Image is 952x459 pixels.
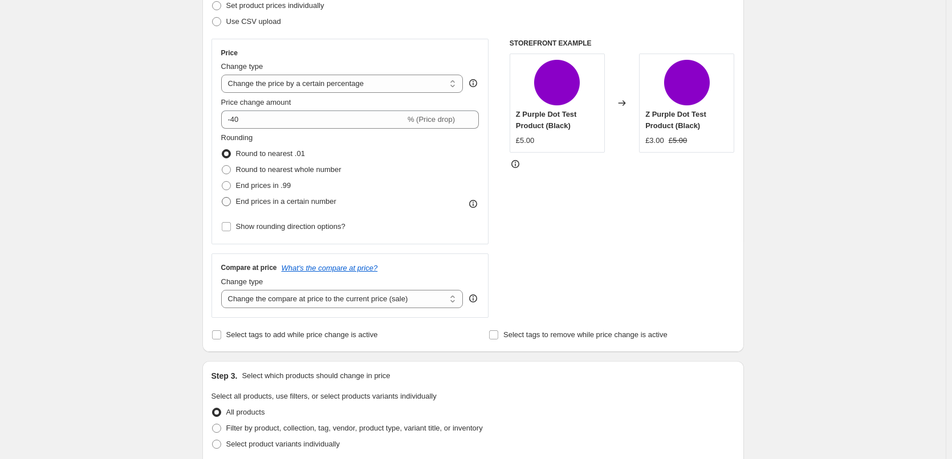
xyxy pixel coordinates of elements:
input: -15 [221,110,405,129]
span: % (Price drop) [408,115,455,124]
span: Select tags to remove while price change is active [503,330,668,339]
strike: £5.00 [669,135,687,146]
img: purple-dot-logo_80x.png [534,60,580,105]
button: What's the compare at price? [282,264,378,272]
img: purple-dot-logo_80x.png [664,60,710,105]
span: All products [226,408,265,416]
span: End prices in .99 [236,181,291,190]
p: Select which products should change in price [242,370,390,382]
span: Select tags to add while price change is active [226,330,378,339]
span: Show rounding direction options? [236,222,345,231]
span: Rounding [221,133,253,142]
h3: Compare at price [221,263,277,272]
div: £5.00 [516,135,535,146]
span: Change type [221,62,263,71]
span: Round to nearest whole number [236,165,341,174]
span: Z Purple Dot Test Product (Black) [645,110,706,130]
span: Z Purple Dot Test Product (Black) [516,110,577,130]
span: Filter by product, collection, tag, vendor, product type, variant title, or inventory [226,424,483,432]
span: End prices in a certain number [236,197,336,206]
span: Round to nearest .01 [236,149,305,158]
span: Set product prices individually [226,1,324,10]
div: £3.00 [645,135,664,146]
span: Price change amount [221,98,291,106]
div: help [467,77,479,89]
h3: Price [221,48,238,58]
h6: STOREFRONT EXAMPLE [510,39,735,48]
span: Use CSV upload [226,17,281,26]
span: Select all products, use filters, or select products variants individually [211,392,437,400]
span: Select product variants individually [226,440,340,448]
span: Change type [221,277,263,286]
div: help [467,293,479,304]
h2: Step 3. [211,370,238,382]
